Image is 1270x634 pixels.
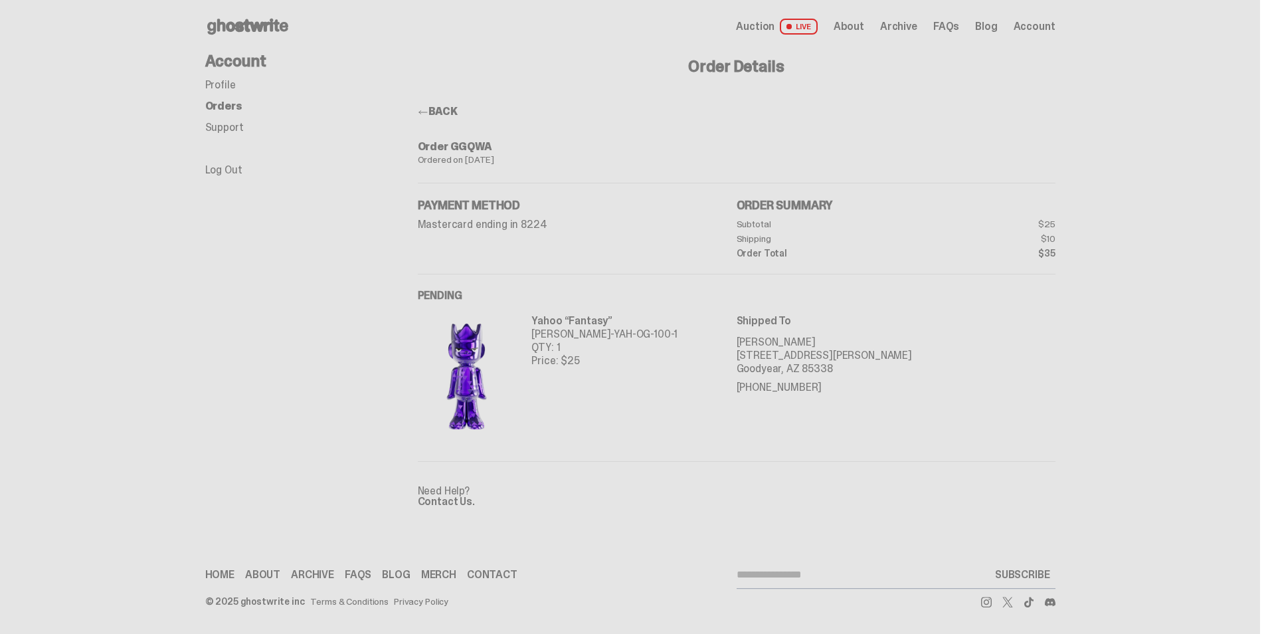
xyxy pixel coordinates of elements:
a: Privacy Policy [394,597,448,606]
a: Account [1014,21,1055,32]
button: SUBSCRIBE [990,562,1055,588]
p: [PERSON_NAME] [737,336,1055,349]
p: Goodyear, AZ 85338 [737,362,1055,375]
dt: Shipping [737,234,896,243]
a: Merch [421,570,456,581]
a: Terms & Conditions [310,597,389,606]
a: Support [205,120,244,134]
h4: Account [205,53,418,69]
a: Contact [467,570,517,581]
a: About [834,21,864,32]
a: Log Out [205,163,242,177]
div: © 2025 ghostwrite inc [205,597,305,606]
a: FAQs [345,570,371,581]
div: Ordered on [DATE] [418,155,1055,164]
h6: Pending [418,290,1055,301]
a: BACK [418,104,458,118]
dd: $35 [896,249,1055,258]
a: Archive [291,570,334,581]
p: Shipped To [737,314,1055,328]
p: [PHONE_NUMBER] [737,381,1055,394]
h5: Payment Method [418,199,737,211]
p: [PERSON_NAME]-YAH-OG-100-1 [531,328,678,341]
a: Contact Us. [418,494,475,508]
a: Archive [880,21,917,32]
p: [STREET_ADDRESS][PERSON_NAME] [737,349,1055,362]
a: Profile [205,78,236,92]
p: Mastercard ending in 8224 [418,219,737,230]
a: About [245,570,280,581]
p: Yahoo “Fantasy” [531,314,678,328]
span: LIVE [780,19,818,35]
a: Blog [975,21,997,32]
a: Auction LIVE [736,19,817,35]
dt: Order Total [737,249,896,258]
span: Auction [736,21,774,32]
h4: Order Details [418,58,1055,74]
div: Order GGQWA [418,142,1055,152]
dd: $10 [896,234,1055,243]
a: Home [205,570,234,581]
p: Price: $25 [531,354,678,368]
h5: Order Summary [737,199,1055,211]
dt: Subtotal [737,219,896,229]
a: FAQs [933,21,959,32]
div: Need Help? [418,461,1055,507]
p: QTY: 1 [531,341,678,354]
a: Orders [205,99,242,113]
dd: $25 [896,219,1055,229]
a: Blog [382,570,410,581]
